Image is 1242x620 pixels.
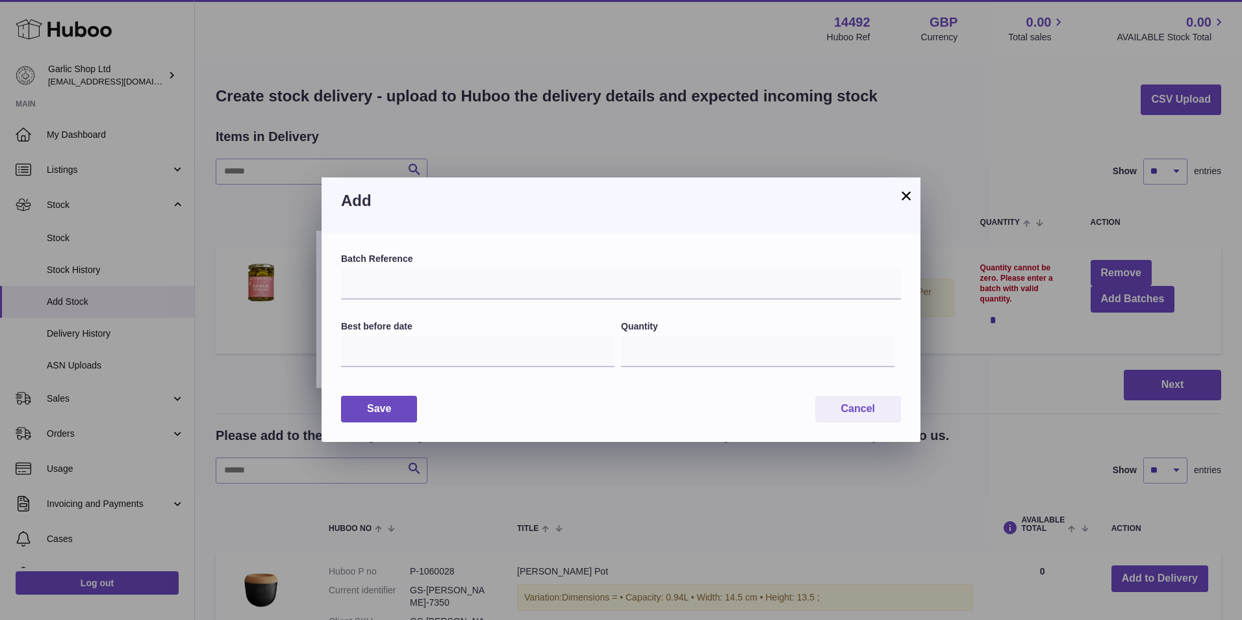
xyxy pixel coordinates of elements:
button: Save [341,396,417,422]
label: Batch Reference [341,253,901,265]
label: Quantity [621,320,894,333]
button: Cancel [815,396,901,422]
label: Best before date [341,320,615,333]
h3: Add [341,190,901,211]
button: × [898,188,914,203]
